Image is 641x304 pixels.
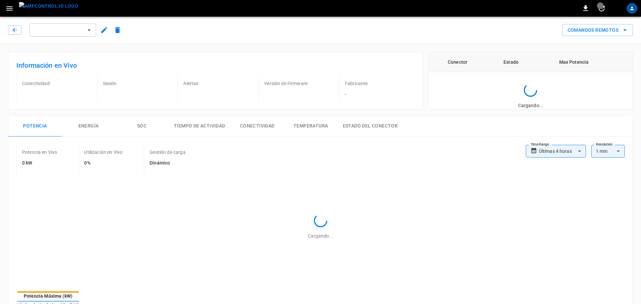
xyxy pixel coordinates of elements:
[627,3,637,14] div: profile-icon
[284,115,338,137] button: Temperatura
[486,52,535,72] th: Estado
[150,149,185,156] p: Gestión de carga
[536,52,612,72] th: Max Potencia
[591,145,625,158] div: 1 min
[22,160,57,167] h6: 0 kW
[264,80,334,87] p: Versión de Firmware
[8,115,62,137] button: Potencia
[169,115,231,137] button: Tiempo de Actividad
[183,80,253,87] p: Alertas
[562,24,633,36] div: remote commands options
[62,115,115,137] button: Energía
[530,142,549,147] label: Time Range
[231,115,284,137] button: Conectividad
[429,52,487,72] th: Conector
[345,80,415,87] p: Fabricante
[19,2,78,10] img: ampcontrol.io logo
[562,24,633,36] button: Comandos Remotos
[22,80,92,87] p: Conectividad
[308,233,333,239] span: Cargando...
[518,103,543,108] span: Cargando...
[429,52,633,72] table: connector table
[150,160,185,167] h6: Dinámico
[596,3,607,14] button: set refresh interval
[539,145,586,158] div: Últimas 4 horas
[115,115,169,137] button: SOC
[22,149,57,156] p: Potencia en Vivo
[17,293,79,299] div: Potencia Máxima (kW)
[596,142,613,147] label: Resolution
[103,80,173,87] p: Sesión
[84,149,123,156] p: Utilización en Vivo
[338,115,403,137] button: Estado del Conector
[84,160,123,167] h6: 0%
[345,91,415,97] p: -
[16,60,415,71] h6: Información en Vivo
